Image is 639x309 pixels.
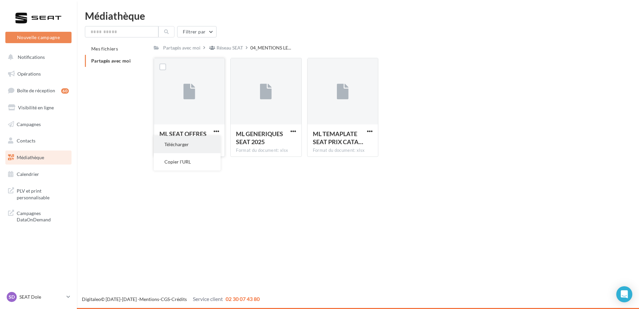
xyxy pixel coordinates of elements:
a: Campagnes DataOnDemand [4,206,73,226]
a: PLV et print personnalisable [4,184,73,203]
a: Médiathèque [4,150,73,165]
span: PLV et print personnalisable [17,186,69,201]
a: Mentions [139,296,159,302]
a: Boîte de réception60 [4,83,73,98]
div: Partagés avec moi [163,44,201,51]
span: Contacts [17,138,35,143]
span: 04_MENTIONS LE... [250,44,291,51]
div: Médiathèque [85,11,631,21]
a: Digitaleo [82,296,101,302]
span: Campagnes [17,121,41,127]
span: Service client [193,296,223,302]
span: Mes fichiers [91,46,118,51]
span: Campagnes DataOnDemand [17,209,69,223]
span: Visibilité en ligne [18,105,54,110]
span: 02 30 07 43 80 [226,296,260,302]
a: Visibilité en ligne [4,101,73,115]
a: Campagnes [4,117,73,131]
button: Filtrer par [177,26,217,37]
div: 60 [61,88,69,94]
div: Format du document: xlsx [313,147,373,153]
span: Opérations [17,71,41,77]
span: ML TEMAPLATE SEAT PRIX CATALOGUE 2025 [313,130,363,145]
span: Notifications [18,54,45,60]
span: Boîte de réception [17,88,55,93]
span: ML GENERIQUES SEAT 2025 [236,130,283,145]
a: SD SEAT Dole [5,291,72,303]
span: Partagés avec moi [91,58,131,64]
a: Opérations [4,67,73,81]
div: Open Intercom Messenger [616,286,632,302]
div: Format du document: xlsx [236,147,296,153]
span: SD [9,294,15,300]
p: SEAT Dole [19,294,64,300]
button: Copier l'URL [154,153,221,171]
span: ML SEAT OFFRES LOYERS OCTOBRE 2025 [159,130,208,145]
a: Contacts [4,134,73,148]
a: CGS [161,296,170,302]
div: Réseau SEAT [217,44,243,51]
button: Télécharger [154,136,221,153]
span: Calendrier [17,171,39,177]
span: © [DATE]-[DATE] - - - [82,296,260,302]
a: Calendrier [4,167,73,181]
button: Nouvelle campagne [5,32,72,43]
a: Crédits [171,296,187,302]
span: Médiathèque [17,154,44,160]
button: Notifications [4,50,70,64]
